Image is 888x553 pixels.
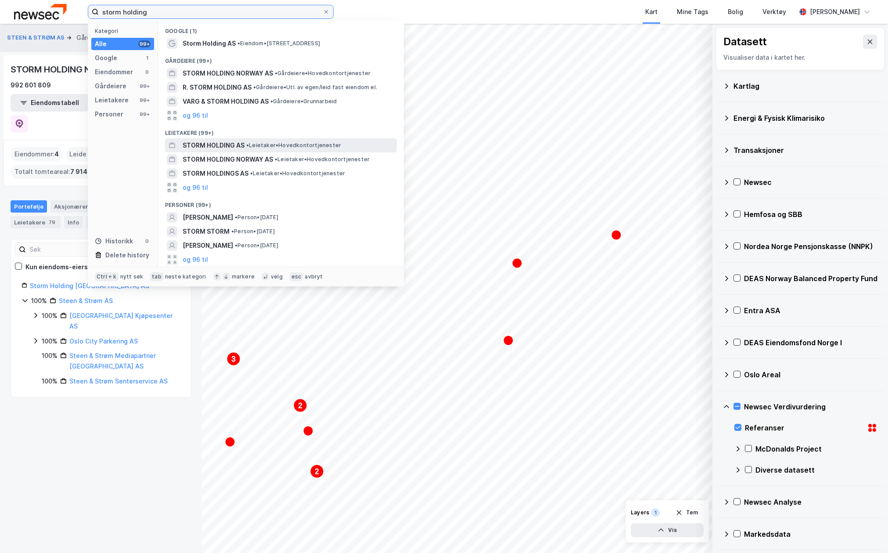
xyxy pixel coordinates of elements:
div: Leide lokasjoner : [66,147,128,161]
div: 100% [42,311,58,321]
span: • [253,84,256,90]
span: • [275,156,277,163]
span: Gårdeiere • Utl. av egen/leid fast eiendom el. [253,84,377,91]
a: Oslo City Parkering AS [69,337,138,345]
div: 992 601 809 [11,80,51,90]
button: Eiendomstabell [11,94,89,112]
a: [GEOGRAPHIC_DATA] Kjøpesenter AS [69,312,173,330]
a: Steen & Strøm AS [59,297,113,304]
button: STEEN & STRØM AS [7,33,66,42]
div: Eiendommer [95,67,133,77]
span: Person • [DATE] [235,242,278,249]
div: Markedsdata [744,529,877,539]
text: 3 [232,355,236,363]
div: Gårdeiere [95,81,126,91]
div: Bolig [728,7,743,17]
span: • [275,70,277,76]
div: [PERSON_NAME] [810,7,860,17]
div: 99+ [138,111,151,118]
span: 4 [54,149,59,159]
div: Kategori [95,28,154,34]
div: Map marker [303,426,313,436]
div: Delete history [105,250,149,260]
div: Mine Tags [677,7,708,17]
div: Leietakere [95,95,129,105]
div: nytt søk [120,273,144,280]
span: STORM HOLDING NORWAY AS [183,68,273,79]
div: Totalt tomteareal : [11,165,98,179]
div: Transaksjoner [733,145,877,155]
span: Leietaker • Hovedkontortjenester [250,170,345,177]
div: Newsec [744,177,877,188]
div: 100% [42,351,58,361]
span: • [270,98,273,105]
div: Info [64,216,83,228]
div: Oslo Areal [744,369,877,380]
span: STORM STORM [183,226,230,237]
span: Person • [DATE] [231,228,275,235]
div: Personer (99+) [158,195,404,210]
span: • [250,170,253,177]
span: STORM HOLDINGS AS [183,168,248,179]
div: 99+ [138,83,151,90]
div: Map marker [512,258,522,268]
span: Gårdeiere • Grunnarbeid [270,98,337,105]
button: Vis [631,523,704,537]
button: og 96 til [183,182,208,193]
div: Layers [631,509,649,516]
div: 99+ [138,40,151,47]
div: Leietakere [11,216,61,228]
div: Personer [95,109,123,119]
text: 2 [298,402,302,409]
div: Leietakere (99+) [158,123,404,138]
div: Map marker [503,335,514,346]
div: avbryt [305,273,323,280]
div: Verktøy [762,7,786,17]
span: • [235,242,237,249]
input: Søk [26,243,122,256]
div: tab [150,272,163,281]
div: Google [95,53,117,63]
div: neste kategori [165,273,206,280]
span: Leietaker • Hovedkontortjenester [246,142,341,149]
span: Leietaker • Hovedkontortjenester [275,156,370,163]
div: Ctrl + k [95,272,119,281]
span: • [237,40,240,47]
span: • [231,228,234,235]
a: Storm Holding [GEOGRAPHIC_DATA] AS [30,282,149,289]
div: Newsec Analyse [744,497,877,507]
div: Visualiser data i kartet her. [723,52,877,63]
iframe: Chat Widget [844,511,888,553]
div: markere [232,273,255,280]
div: Gårdeiere (99+) [158,51,404,66]
div: Google (1) [158,21,404,36]
span: Storm Holding AS [183,38,236,49]
div: 100% [42,376,58,387]
div: 0 [144,238,151,245]
div: Alle [95,39,107,49]
span: R. STORM HOLDING AS [183,82,252,93]
button: Tøm [670,506,704,520]
div: esc [290,272,303,281]
span: [PERSON_NAME] [183,240,233,251]
div: 100% [31,296,47,306]
div: Aksjonærer [50,200,92,213]
div: Historikk [95,236,133,246]
div: DEAS Eiendomsfond Norge I [744,337,877,348]
text: 2 [315,468,319,475]
a: Steen & Strøm Senterservice AS [69,377,168,385]
div: Diverse datasett [755,465,877,475]
span: • [246,142,249,148]
div: Map marker [293,398,307,412]
div: Kun eiendoms-eierskap [25,262,99,272]
input: Søk på adresse, matrikkel, gårdeiere, leietakere eller personer [99,5,323,18]
span: Eiendom • [STREET_ADDRESS] [237,40,320,47]
div: Styret [86,216,122,228]
div: Gårdeier [76,33,103,43]
div: DEAS Norway Balanced Property Fund [744,273,877,284]
div: Energi & Fysisk Klimarisiko [733,113,877,123]
span: • [235,214,237,220]
div: velg [271,273,283,280]
div: Kartlag [733,81,877,91]
span: [PERSON_NAME] [183,212,233,223]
